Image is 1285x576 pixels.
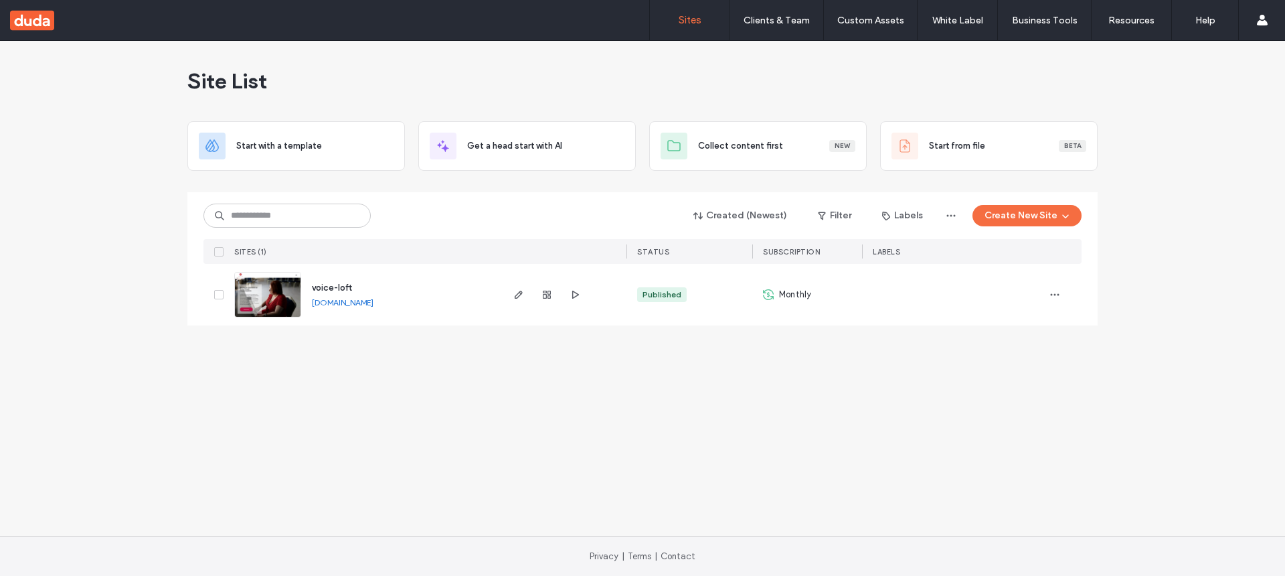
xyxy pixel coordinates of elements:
[929,139,985,153] span: Start from file
[763,247,820,257] span: SUBSCRIPTION
[1108,15,1154,26] label: Resources
[418,121,636,171] div: Get a head start with AI
[1059,140,1086,152] div: Beta
[236,139,322,153] span: Start with a template
[590,551,618,561] a: Privacy
[1195,15,1215,26] label: Help
[873,247,900,257] span: LABELS
[187,68,267,94] span: Site List
[779,288,811,301] span: Monthly
[312,297,373,307] a: [DOMAIN_NAME]
[744,15,810,26] label: Clients & Team
[1012,15,1078,26] label: Business Tools
[661,551,695,561] a: Contact
[637,247,669,257] span: STATUS
[622,551,624,561] span: |
[655,551,657,561] span: |
[679,14,701,26] label: Sites
[642,289,681,301] div: Published
[932,15,983,26] label: White Label
[837,15,904,26] label: Custom Assets
[804,205,865,226] button: Filter
[187,121,405,171] div: Start with a template
[880,121,1098,171] div: Start from fileBeta
[698,139,783,153] span: Collect content first
[649,121,867,171] div: Collect content firstNew
[870,205,935,226] button: Labels
[312,283,352,293] a: voice-loft
[682,205,799,226] button: Created (Newest)
[467,139,562,153] span: Get a head start with AI
[829,140,855,152] div: New
[972,205,1082,226] button: Create New Site
[628,551,651,561] a: Terms
[234,247,267,257] span: SITES (1)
